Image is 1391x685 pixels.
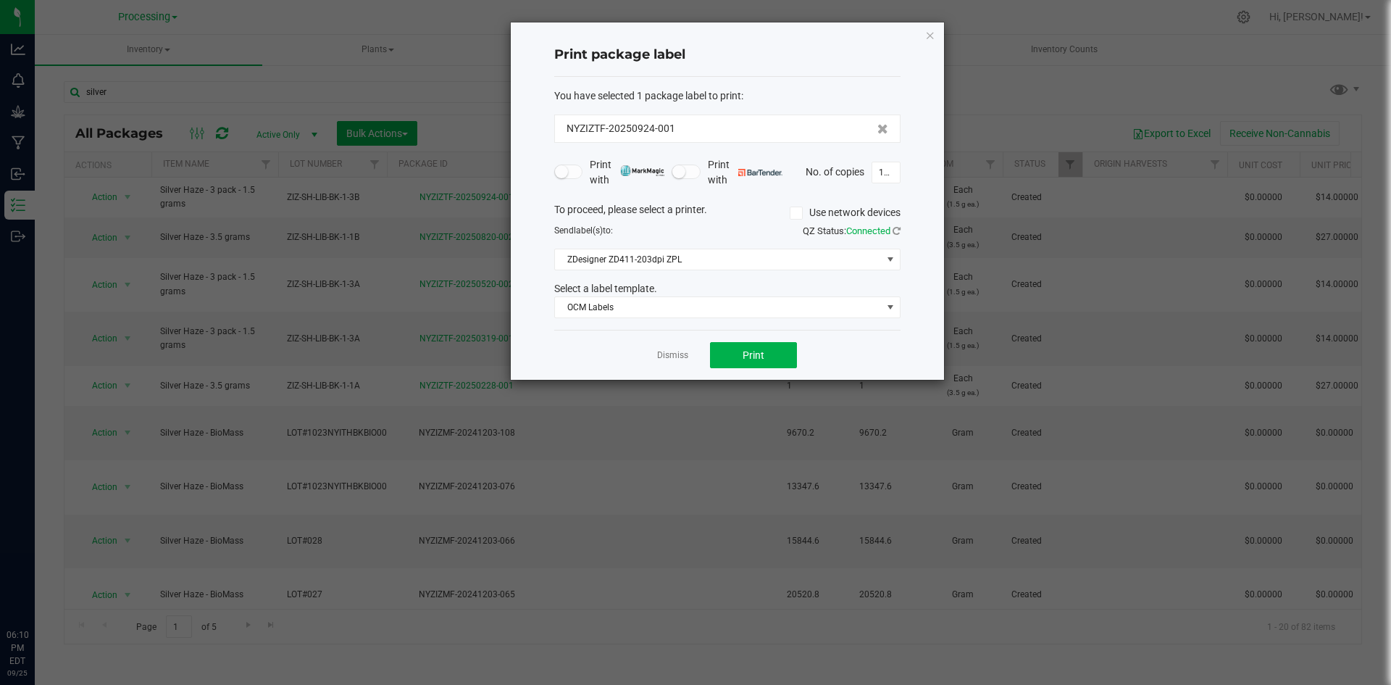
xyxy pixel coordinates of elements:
span: QZ Status: [803,225,901,236]
span: label(s) [574,225,603,236]
span: OCM Labels [555,297,882,317]
a: Dismiss [657,349,688,362]
div: Select a label template. [543,281,911,296]
span: You have selected 1 package label to print [554,90,741,101]
img: bartender.png [738,169,782,176]
span: Print with [590,157,664,188]
span: ZDesigner ZD411-203dpi ZPL [555,249,882,270]
div: To proceed, please select a printer. [543,202,911,224]
h4: Print package label [554,46,901,65]
span: Connected [846,225,890,236]
span: No. of copies [806,165,864,177]
button: Print [710,342,797,368]
span: Send to: [554,225,613,236]
iframe: Resource center [14,569,58,613]
label: Use network devices [790,205,901,220]
span: NYZIZTF-20250924-001 [567,121,675,136]
img: mark_magic_cybra.png [620,165,664,176]
span: Print with [708,157,782,188]
span: Print [743,349,764,361]
div: : [554,88,901,104]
